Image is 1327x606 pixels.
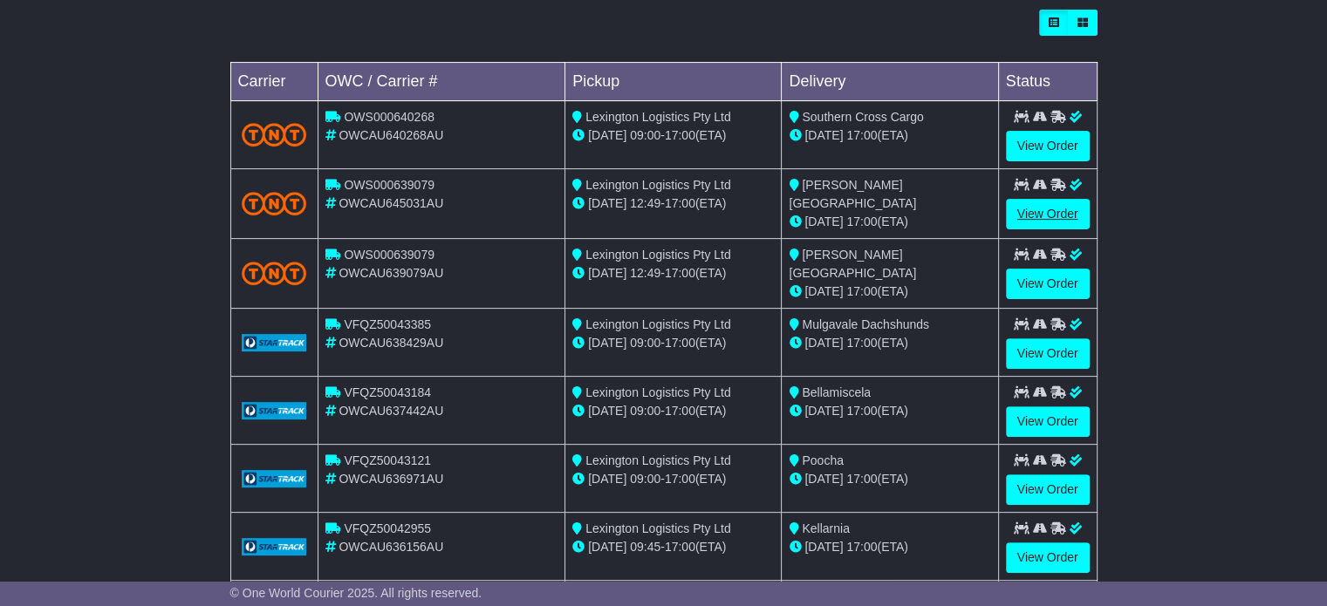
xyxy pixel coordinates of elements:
div: (ETA) [789,126,990,145]
span: VFQZ50043184 [344,385,431,399]
span: Poocha [802,453,843,467]
span: 17:00 [665,196,695,210]
span: [DATE] [588,472,626,486]
span: [DATE] [588,196,626,210]
span: Kellarnia [802,521,849,535]
div: - (ETA) [572,264,774,283]
span: [DATE] [588,336,626,350]
img: TNT_Domestic.png [242,192,307,215]
span: OWCAU637442AU [339,404,443,418]
span: Lexington Logistics Pty Ltd [585,521,731,535]
span: 17:00 [665,128,695,142]
span: [DATE] [804,128,843,142]
div: (ETA) [789,334,990,352]
span: [PERSON_NAME] [GEOGRAPHIC_DATA] [789,178,916,210]
span: OWCAU636156AU [339,540,443,554]
span: 09:00 [630,336,660,350]
span: 17:00 [846,540,877,554]
td: Status [998,63,1097,101]
span: OWS000639079 [344,178,434,192]
img: GetCarrierServiceLogo [242,334,307,351]
a: View Order [1006,542,1090,573]
span: Lexington Logistics Pty Ltd [585,453,731,467]
span: OWS000640268 [344,110,434,124]
span: OWCAU645031AU [339,196,443,210]
a: View Order [1006,338,1090,369]
span: VFQZ50042955 [344,521,431,535]
span: [DATE] [804,472,843,486]
span: OWS000639079 [344,248,434,262]
span: 17:00 [665,266,695,280]
span: 17:00 [846,214,877,228]
span: OWCAU640268AU [339,128,443,142]
span: [PERSON_NAME] [GEOGRAPHIC_DATA] [789,248,916,280]
span: 12:49 [630,196,660,210]
span: Lexington Logistics Pty Ltd [585,248,731,262]
span: Mulgavale Dachshunds [802,317,929,331]
div: (ETA) [789,213,990,231]
span: [DATE] [588,128,626,142]
img: GetCarrierServiceLogo [242,470,307,487]
span: © One World Courier 2025. All rights reserved. [230,586,482,600]
span: [DATE] [804,284,843,298]
td: Pickup [565,63,782,101]
span: OWCAU639079AU [339,266,443,280]
div: - (ETA) [572,126,774,145]
span: Southern Cross Cargo [802,110,923,124]
span: Bellamiscela [802,385,871,399]
span: [DATE] [588,404,626,418]
a: View Order [1006,474,1090,505]
span: 17:00 [846,336,877,350]
div: - (ETA) [572,470,774,488]
span: [DATE] [804,336,843,350]
img: TNT_Domestic.png [242,262,307,285]
span: [DATE] [588,266,626,280]
a: View Order [1006,199,1090,229]
span: 17:00 [665,404,695,418]
a: View Order [1006,269,1090,299]
span: OWCAU638429AU [339,336,443,350]
div: - (ETA) [572,194,774,213]
span: Lexington Logistics Pty Ltd [585,178,731,192]
span: 09:00 [630,128,660,142]
span: 17:00 [846,404,877,418]
span: Lexington Logistics Pty Ltd [585,385,731,399]
span: 09:00 [630,404,660,418]
td: Delivery [782,63,998,101]
div: - (ETA) [572,402,774,420]
span: 17:00 [846,284,877,298]
a: View Order [1006,406,1090,437]
span: [DATE] [804,214,843,228]
span: OWCAU636971AU [339,472,443,486]
div: (ETA) [789,283,990,301]
span: Lexington Logistics Pty Ltd [585,110,731,124]
span: 17:00 [665,336,695,350]
span: 09:00 [630,472,660,486]
div: (ETA) [789,470,990,488]
span: 17:00 [846,128,877,142]
span: 17:00 [665,540,695,554]
td: OWC / Carrier # [318,63,565,101]
span: [DATE] [804,404,843,418]
div: (ETA) [789,402,990,420]
span: 12:49 [630,266,660,280]
span: 17:00 [665,472,695,486]
img: TNT_Domestic.png [242,123,307,146]
span: [DATE] [804,540,843,554]
span: [DATE] [588,540,626,554]
span: VFQZ50043121 [344,453,431,467]
img: GetCarrierServiceLogo [242,538,307,555]
div: (ETA) [789,538,990,556]
span: VFQZ50043385 [344,317,431,331]
span: Lexington Logistics Pty Ltd [585,317,731,331]
div: - (ETA) [572,334,774,352]
span: 09:45 [630,540,660,554]
a: View Order [1006,131,1090,161]
div: - (ETA) [572,538,774,556]
td: Carrier [230,63,318,101]
img: GetCarrierServiceLogo [242,402,307,419]
span: 17:00 [846,472,877,486]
